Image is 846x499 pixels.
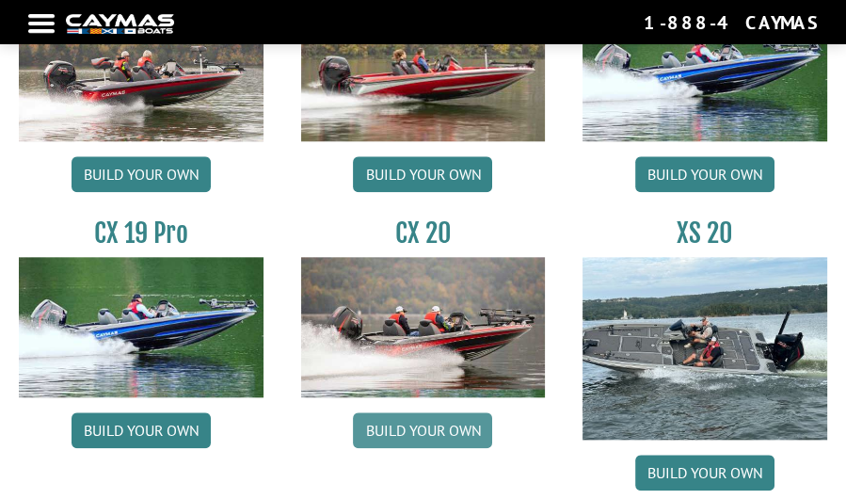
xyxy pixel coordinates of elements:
[635,455,774,491] a: Build your own
[72,412,211,448] a: Build your own
[583,217,827,249] h3: XS 20
[583,257,827,441] img: XS_20_resized.jpg
[301,257,546,398] img: CX-20_thumbnail.jpg
[353,412,492,448] a: Build your own
[353,156,492,192] a: Build your own
[19,217,263,249] h3: CX 19 Pro
[72,156,211,192] a: Build your own
[644,10,818,35] div: 1-888-4CAYMAS
[66,14,174,34] img: white-logo-c9c8dbefe5ff5ceceb0f0178aa75bf4bb51f6bca0971e226c86eb53dfe498488.png
[635,156,774,192] a: Build your own
[19,257,263,398] img: CX19_thumbnail.jpg
[301,217,546,249] h3: CX 20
